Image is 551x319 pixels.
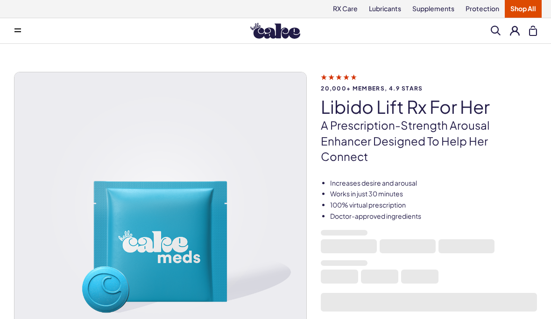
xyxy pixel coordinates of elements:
a: 20,000+ members, 4.9 stars [321,73,537,91]
h1: Libido Lift Rx For Her [321,97,537,117]
li: Increases desire and arousal [330,179,537,188]
li: Works in just 30 minutes [330,189,537,199]
li: 100% virtual prescription [330,201,537,210]
li: Doctor-approved ingredients [330,212,537,221]
p: A prescription-strength arousal enhancer designed to help her connect [321,118,537,165]
span: 20,000+ members, 4.9 stars [321,85,537,91]
img: Hello Cake [250,23,300,39]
